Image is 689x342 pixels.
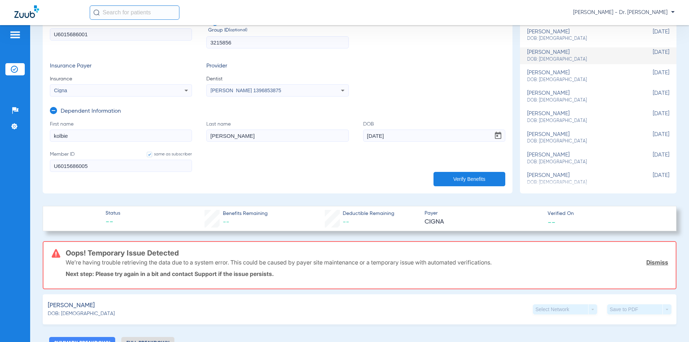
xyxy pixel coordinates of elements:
h3: Provider [206,63,348,70]
span: Dentist [206,75,348,83]
iframe: Chat Widget [653,308,689,342]
span: Insurance [50,75,192,83]
label: Member ID [50,19,192,49]
img: Search Icon [93,9,100,16]
label: Member ID [50,151,192,172]
h3: Dependent Information [61,108,121,115]
button: Verify Benefits [433,172,505,186]
h3: Oops! Temporary Issue Detected [66,249,668,257]
input: DOBOpen calendar [363,130,505,142]
span: -- [343,219,349,225]
input: Last name [206,130,348,142]
span: [PERSON_NAME] [48,301,95,310]
span: [PERSON_NAME] - Dr. [PERSON_NAME] [573,9,675,16]
input: First name [50,130,192,142]
div: [PERSON_NAME] [527,70,633,83]
span: [DATE] [633,131,669,145]
label: Last name [206,121,348,142]
span: Deductible Remaining [343,210,394,217]
span: DOB: [DEMOGRAPHIC_DATA] [527,36,633,42]
div: [PERSON_NAME] [527,49,633,62]
span: DOB: [DEMOGRAPHIC_DATA] [527,118,633,124]
span: -- [106,217,120,228]
span: [DATE] [633,111,669,124]
div: [PERSON_NAME] [527,90,633,103]
input: Search for patients [90,5,179,20]
label: same as subscriber [140,151,192,158]
span: Status [106,210,120,217]
input: Member ID [50,28,192,41]
label: DOB [363,121,505,142]
div: [PERSON_NAME] [527,152,633,165]
p: Next step: Please try again in a bit and contact Support if the issue persists. [66,270,668,277]
span: Group ID [208,27,348,34]
span: [DATE] [633,49,669,62]
span: [PERSON_NAME] 1396853875 [211,88,281,93]
div: [PERSON_NAME] [527,172,633,186]
div: [PERSON_NAME] [527,29,633,42]
span: Verified On [548,210,665,217]
img: hamburger-icon [9,31,21,39]
span: -- [223,219,229,225]
small: (optional) [229,27,247,34]
span: [DATE] [633,70,669,83]
input: Member IDsame as subscriber [50,160,192,172]
span: [DATE] [633,172,669,186]
span: DOB: [DEMOGRAPHIC_DATA] [527,159,633,165]
span: DOB: [DEMOGRAPHIC_DATA] [527,138,633,145]
div: [PERSON_NAME] [527,131,633,145]
label: First name [50,121,192,142]
p: We’re having trouble retrieving the data due to a system error. This could be caused by payer sit... [66,259,492,266]
span: -- [548,218,556,226]
span: CIGNA [425,217,542,226]
a: Dismiss [646,259,668,266]
span: DOB: [DEMOGRAPHIC_DATA] [527,56,633,63]
span: [DATE] [633,29,669,42]
span: [DATE] [633,90,669,103]
span: Payer [425,210,542,217]
span: [DATE] [633,152,669,165]
h3: Insurance Payer [50,63,192,70]
img: Zuub Logo [14,5,39,18]
span: Cigna [54,88,67,93]
span: DOB: [DEMOGRAPHIC_DATA] [527,77,633,83]
span: Benefits Remaining [223,210,268,217]
div: [PERSON_NAME] [527,111,633,124]
span: DOB: [DEMOGRAPHIC_DATA] [48,310,115,318]
img: error-icon [52,249,60,258]
span: DOB: [DEMOGRAPHIC_DATA] [527,97,633,104]
button: Open calendar [491,128,505,143]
